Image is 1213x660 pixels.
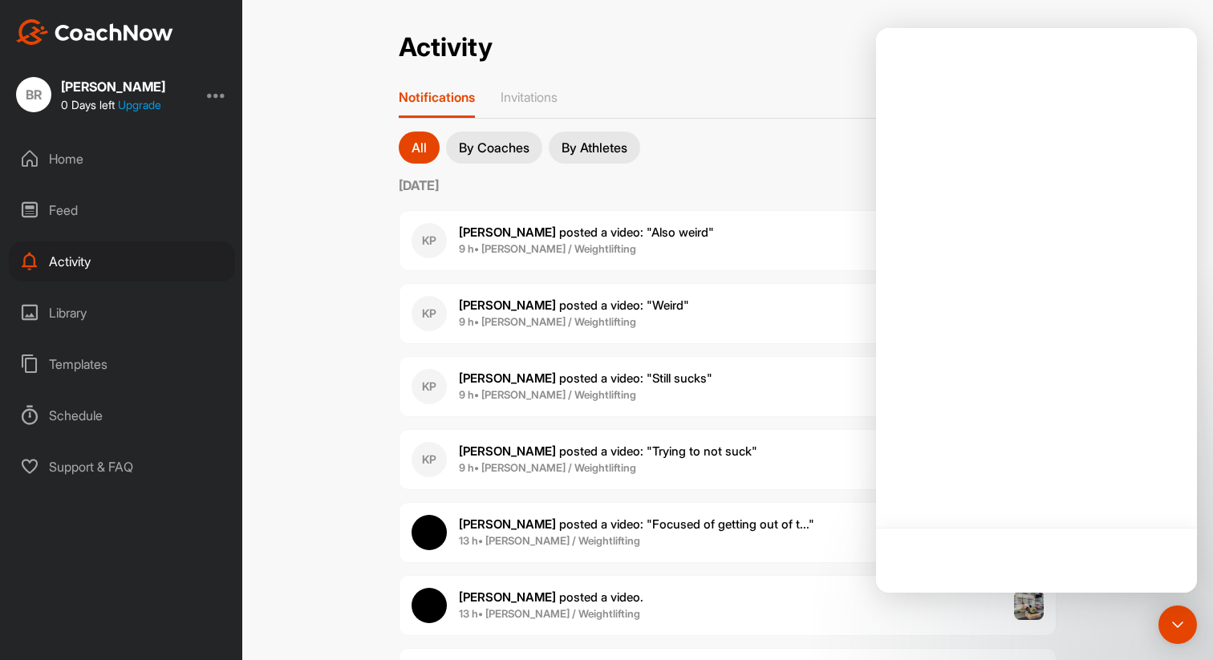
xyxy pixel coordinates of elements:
div: BR [16,77,51,112]
b: [PERSON_NAME] [459,225,556,240]
div: KP [412,442,447,477]
span: posted a video : " Focused of getting out of t... " [459,516,814,532]
b: [PERSON_NAME] [459,370,556,386]
p: By Coaches [459,141,529,154]
a: Upgrade [118,98,161,111]
b: 9 h • [PERSON_NAME] / Weightlifting [459,388,636,401]
button: All [399,132,440,164]
label: [DATE] [399,176,1057,195]
h2: Activity [399,32,493,63]
img: user avatar [412,588,447,623]
b: 13 h • [PERSON_NAME] / Weightlifting [459,534,640,547]
div: Support & FAQ [9,447,235,487]
div: Library [9,293,235,333]
p: By Athletes [562,141,627,154]
button: By Athletes [549,132,640,164]
p: Notifications [399,89,475,105]
img: post image [1014,590,1045,621]
span: posted a video : " Weird " [459,298,689,313]
p: All [412,141,427,154]
span: 0 Days left [61,98,115,111]
b: [PERSON_NAME] [459,516,556,532]
div: Feed [9,190,235,230]
span: posted a video : " Also weird " [459,225,714,240]
span: posted a video . [459,589,643,605]
img: CoachNow [16,19,173,45]
div: Schedule [9,395,235,435]
div: Open Intercom Messenger [1158,605,1197,644]
button: By Coaches [446,132,542,164]
b: 9 h • [PERSON_NAME] / Weightlifting [459,461,636,474]
div: Templates [9,344,235,384]
b: 9 h • [PERSON_NAME] / Weightlifting [459,315,636,328]
b: [PERSON_NAME] [459,589,556,605]
div: KP [412,369,447,404]
b: 9 h • [PERSON_NAME] / Weightlifting [459,242,636,255]
p: Invitations [501,89,558,105]
b: [PERSON_NAME] [459,443,556,459]
div: [PERSON_NAME] [61,80,165,93]
span: posted a video : " Still sucks " [459,370,712,386]
div: Activity [9,241,235,281]
b: 13 h • [PERSON_NAME] / Weightlifting [459,607,640,620]
div: KP [412,223,447,258]
img: user avatar [412,515,447,550]
div: Home [9,139,235,179]
div: KP [412,296,447,331]
span: posted a video : " Trying to not suck " [459,443,757,459]
b: [PERSON_NAME] [459,298,556,313]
